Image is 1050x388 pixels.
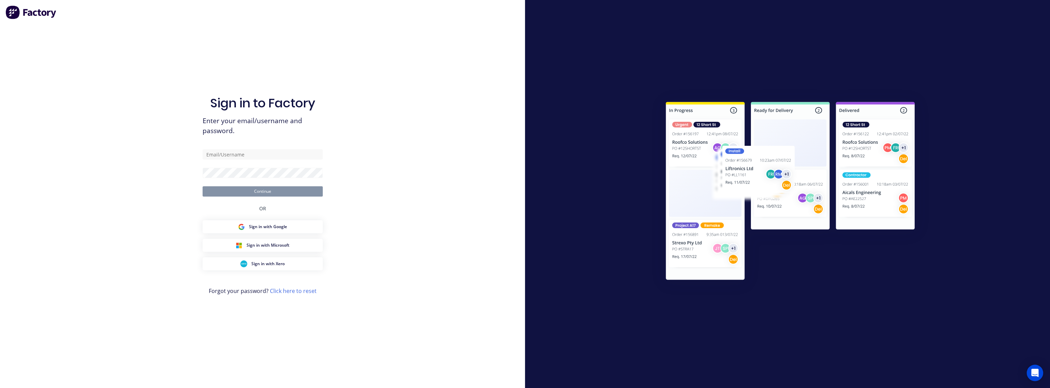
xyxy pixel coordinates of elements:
span: Enter your email/username and password. [203,116,323,136]
button: Microsoft Sign inSign in with Microsoft [203,239,323,252]
button: Google Sign inSign in with Google [203,220,323,233]
div: OR [259,197,266,220]
span: Sign in with Microsoft [247,242,289,248]
input: Email/Username [203,149,323,160]
button: Continue [203,186,323,197]
img: Factory [5,5,57,19]
div: Open Intercom Messenger [1027,365,1043,381]
span: Sign in with Google [249,224,287,230]
img: Xero Sign in [240,260,247,267]
a: Click here to reset [270,287,317,295]
h1: Sign in to Factory [210,96,315,110]
span: Sign in with Xero [251,261,285,267]
img: Google Sign in [238,223,245,230]
span: Forgot your password? [209,287,317,295]
button: Xero Sign inSign in with Xero [203,257,323,270]
img: Microsoft Sign in [236,242,242,249]
img: Sign in [651,88,930,296]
